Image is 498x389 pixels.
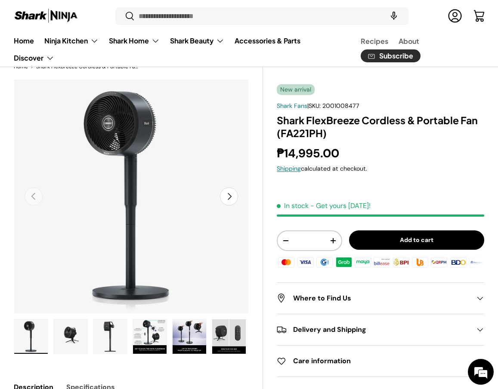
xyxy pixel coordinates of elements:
[39,32,104,49] summary: Ninja Kitchen
[212,319,246,354] img: Shark FlexBreeze Cordless & Portable Fan (FA221PH)
[361,49,421,63] a: Subscribe
[104,32,165,49] summary: Shark Home
[141,4,162,25] div: Minimize live chat window
[54,319,87,354] img: Shark FlexBreeze Cordless & Portable Fan (FA221PH)
[334,255,353,268] img: grabpay
[307,102,359,110] span: |
[392,255,411,268] img: bpi
[411,255,430,268] img: ubp
[349,230,484,250] button: Add to cart
[93,319,127,354] img: Shark FlexBreeze Cordless & Portable Fan (FA221PH)
[430,255,449,268] img: qrph
[277,283,484,314] summary: Where to Find Us
[277,164,484,173] div: calculated at checkout.
[399,33,419,49] a: About
[277,346,484,377] summary: Care information
[277,201,309,210] span: In stock
[277,84,315,95] span: New arrival
[14,32,340,67] nav: Primary
[380,7,408,26] speech-search-button: Search by voice
[296,255,315,268] img: visa
[277,114,484,140] h1: Shark FlexBreeze Cordless & Portable Fan (FA221PH)
[173,319,206,354] img: Shark FlexBreeze Cordless & Portable Fan (FA221PH)
[379,53,413,60] span: Subscribe
[277,146,341,161] strong: ₱14,995.00
[310,201,371,210] p: - Get yours [DATE]!
[340,32,484,67] nav: Secondary
[133,319,167,354] img: Shark FlexBreeze Cordless & Portable Fan (FA221PH)
[14,32,34,49] a: Home
[277,356,470,366] h2: Care information
[372,255,391,268] img: billease
[14,319,48,354] img: https://sharkninja.com.ph/products/shark-flexbreeze-cordless-portable-fan-fa221ph
[235,32,300,49] a: Accessories & Parts
[315,255,334,268] img: gcash
[468,255,487,268] img: metrobank
[14,79,249,357] media-gallery: Gallery Viewer
[353,255,372,268] img: maya
[277,314,484,345] summary: Delivery and Shipping
[277,293,470,303] h2: Where to Find Us
[9,49,59,67] summary: Discover
[165,32,229,49] summary: Shark Beauty
[361,33,388,49] a: Recipes
[277,325,470,335] h2: Delivery and Shipping
[45,48,145,59] div: Chat with us now
[277,255,296,268] img: master
[322,102,359,110] span: 2001008477
[309,102,321,110] span: SKU:
[14,8,78,25] img: Shark Ninja Philippines
[50,108,119,195] span: We're online!
[277,102,307,110] a: Shark Fans
[449,255,468,268] img: bdo
[4,235,164,265] textarea: Type your message and hit 'Enter'
[277,165,301,172] a: Shipping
